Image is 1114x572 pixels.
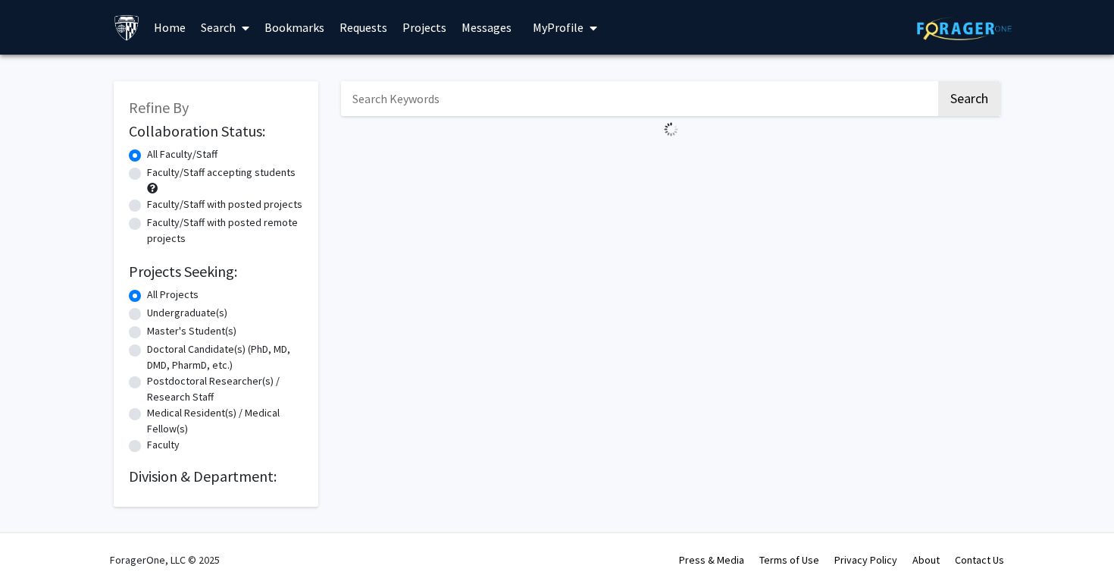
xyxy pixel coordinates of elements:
label: All Projects [147,287,199,303]
button: Search [938,81,1000,116]
h2: Projects Seeking: [129,262,303,281]
a: Privacy Policy [834,553,897,567]
a: Requests [332,1,395,54]
a: Search [193,1,257,54]
a: Terms of Use [759,553,819,567]
label: Doctoral Candidate(s) (PhD, MD, DMD, PharmD, etc.) [147,341,303,373]
iframe: Chat [11,504,64,561]
img: ForagerOne Logo [917,17,1012,40]
a: Contact Us [955,553,1004,567]
a: Press & Media [679,553,744,567]
label: Medical Resident(s) / Medical Fellow(s) [147,405,303,437]
label: Faculty/Staff with posted projects [147,196,302,212]
h2: Collaboration Status: [129,122,303,140]
a: Bookmarks [257,1,332,54]
nav: Page navigation [341,143,1000,178]
label: Master's Student(s) [147,323,236,339]
a: Home [146,1,193,54]
label: Faculty [147,437,180,453]
label: Postdoctoral Researcher(s) / Research Staff [147,373,303,405]
label: Faculty/Staff accepting students [147,165,296,181]
h2: Division & Department: [129,467,303,486]
input: Search Keywords [341,81,936,116]
label: All Faculty/Staff [147,146,217,162]
a: About [912,553,940,567]
span: My Profile [533,20,584,35]
label: Undergraduate(s) [147,305,227,321]
a: Projects [395,1,454,54]
img: Johns Hopkins University Logo [114,14,140,41]
a: Messages [454,1,519,54]
img: Loading [658,116,684,143]
label: Faculty/Staff with posted remote projects [147,215,303,247]
span: Refine By [129,98,189,117]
